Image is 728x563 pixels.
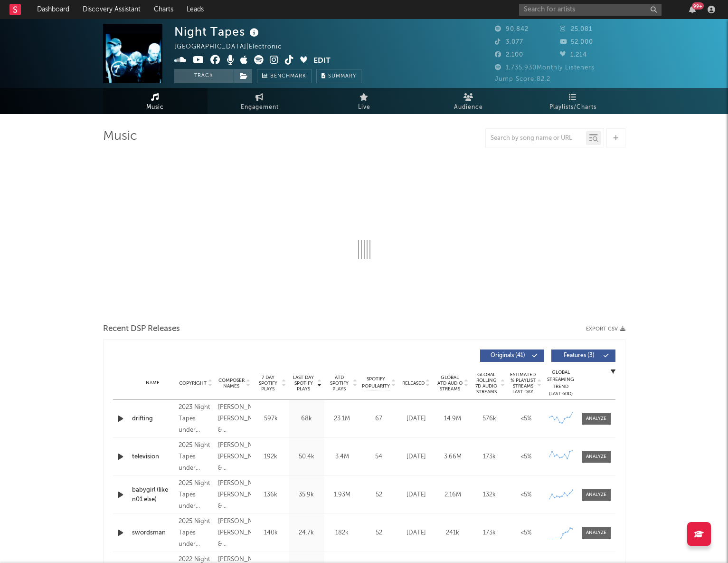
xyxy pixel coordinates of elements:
[400,528,432,538] div: [DATE]
[416,88,521,114] a: Audience
[218,440,251,474] div: [PERSON_NAME], [PERSON_NAME] & [PERSON_NAME]
[174,24,261,39] div: Night Tapes
[174,69,234,83] button: Track
[486,353,530,359] span: Originals ( 41 )
[255,528,286,538] div: 140k
[255,452,286,462] div: 192k
[362,376,390,390] span: Spotify Popularity
[473,414,505,424] div: 576k
[291,528,322,538] div: 24.7k
[327,375,352,392] span: ATD Spotify Plays
[437,490,469,500] div: 2.16M
[437,452,469,462] div: 3.66M
[510,452,542,462] div: <5%
[521,88,625,114] a: Playlists/Charts
[437,375,463,392] span: Global ATD Audio Streams
[473,372,500,395] span: Global Rolling 7D Audio Streams
[495,39,523,45] span: 3,077
[473,452,505,462] div: 173k
[291,452,322,462] div: 50.4k
[257,69,312,83] a: Benchmark
[510,414,542,424] div: <5%
[291,375,316,392] span: Last Day Spotify Plays
[586,326,625,332] button: Export CSV
[255,375,281,392] span: 7 Day Spotify Plays
[208,88,312,114] a: Engagement
[692,2,704,10] div: 99 +
[437,414,469,424] div: 14.9M
[495,26,529,32] span: 90,842
[255,490,286,500] div: 136k
[510,372,536,395] span: Estimated % Playlist Streams Last Day
[495,65,595,71] span: 1,735,930 Monthly Listeners
[358,102,370,113] span: Live
[689,6,696,13] button: 99+
[519,4,662,16] input: Search for artists
[495,76,550,82] span: Jump Score: 82.2
[179,516,213,550] div: 2025 Night Tapes under exclusive license to Nettwerk Music Group Inc.
[179,478,213,512] div: 2025 Night Tapes under exclusive license to Nettwerk Music Group Inc.
[327,528,358,538] div: 182k
[270,71,306,82] span: Benchmark
[132,414,174,424] a: drifting
[560,39,593,45] span: 52,000
[473,528,505,538] div: 173k
[132,528,174,538] a: swordsman
[362,414,396,424] div: 67
[241,102,279,113] span: Engagement
[495,52,523,58] span: 2,100
[400,452,432,462] div: [DATE]
[291,490,322,500] div: 35.9k
[362,452,396,462] div: 54
[313,55,331,67] button: Edit
[547,369,575,398] div: Global Streaming Trend (Last 60D)
[486,135,586,142] input: Search by song name or URL
[255,414,286,424] div: 597k
[400,414,432,424] div: [DATE]
[400,490,432,500] div: [DATE]
[362,490,396,500] div: 52
[480,349,544,362] button: Originals(41)
[174,41,293,53] div: [GEOGRAPHIC_DATA] | Electronic
[454,102,483,113] span: Audience
[327,452,358,462] div: 3.4M
[218,402,251,436] div: [PERSON_NAME], [PERSON_NAME] & [PERSON_NAME]
[218,516,251,550] div: [PERSON_NAME], [PERSON_NAME] & [PERSON_NAME]
[327,490,358,500] div: 1.93M
[362,528,396,538] div: 52
[146,102,164,113] span: Music
[327,414,358,424] div: 23.1M
[549,102,596,113] span: Playlists/Charts
[132,452,174,462] a: television
[473,490,505,500] div: 132k
[218,378,245,389] span: Composer Names
[402,380,425,386] span: Released
[437,528,469,538] div: 241k
[510,528,542,538] div: <5%
[179,380,207,386] span: Copyright
[132,379,174,387] div: Name
[291,414,322,424] div: 68k
[560,52,587,58] span: 1,214
[551,349,615,362] button: Features(3)
[558,353,601,359] span: Features ( 3 )
[218,478,251,512] div: [PERSON_NAME], [PERSON_NAME] & [PERSON_NAME]
[316,69,361,83] button: Summary
[510,490,542,500] div: <5%
[560,26,592,32] span: 25,081
[179,402,213,436] div: 2023 Night Tapes under exclusive license to Nettwerk Music Group Inc.
[132,485,174,504] a: babygirl (like n01 else)
[103,323,180,335] span: Recent DSP Releases
[103,88,208,114] a: Music
[328,74,356,79] span: Summary
[312,88,416,114] a: Live
[179,440,213,474] div: 2025 Night Tapes under exclusive license to Nettwerk Music Group Inc.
